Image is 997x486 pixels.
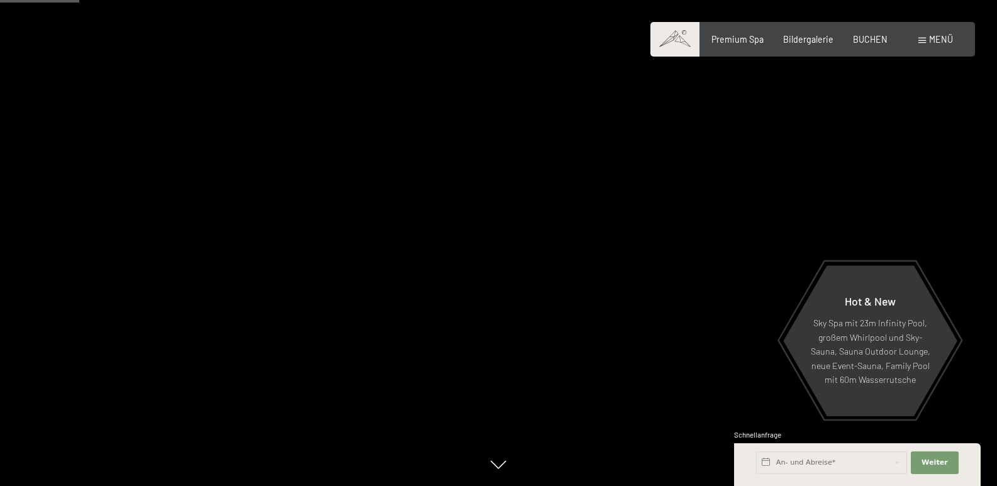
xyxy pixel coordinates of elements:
[922,458,948,468] span: Weiter
[810,316,930,387] p: Sky Spa mit 23m Infinity Pool, großem Whirlpool und Sky-Sauna, Sauna Outdoor Lounge, neue Event-S...
[783,34,833,45] a: Bildergalerie
[911,451,959,474] button: Weiter
[711,34,764,45] a: Premium Spa
[845,294,896,308] span: Hot & New
[853,34,888,45] a: BUCHEN
[783,265,958,417] a: Hot & New Sky Spa mit 23m Infinity Pool, großem Whirlpool und Sky-Sauna, Sauna Outdoor Lounge, ne...
[929,34,953,45] span: Menü
[734,431,781,439] span: Schnellanfrage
